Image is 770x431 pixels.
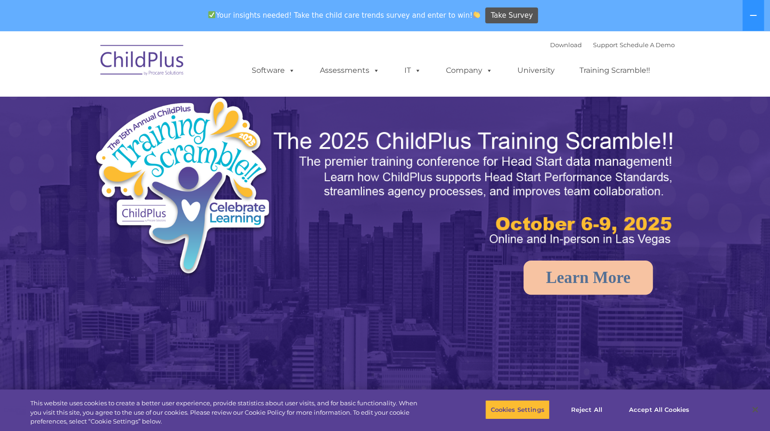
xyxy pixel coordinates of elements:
span: Phone number [130,100,170,107]
a: IT [395,61,431,80]
a: Learn More [523,261,653,295]
button: Reject All [558,400,616,419]
img: 👏 [473,11,480,18]
a: University [508,61,564,80]
a: Take Survey [485,7,538,24]
a: Support [593,41,618,49]
font: | [550,41,675,49]
img: ✅ [208,11,215,18]
span: Take Survey [491,7,533,24]
a: Assessments [311,61,389,80]
button: Accept All Cookies [624,400,694,419]
span: Your insights needed! Take the child care trends survey and enter to win! [205,6,484,24]
a: Company [437,61,502,80]
span: Last name [130,62,158,69]
a: Schedule A Demo [620,41,675,49]
a: Software [242,61,304,80]
button: Close [745,399,765,420]
button: Cookies Settings [485,400,549,419]
img: ChildPlus by Procare Solutions [96,38,189,85]
a: Training Scramble!! [570,61,659,80]
div: This website uses cookies to create a better user experience, provide statistics about user visit... [30,399,424,426]
a: Download [550,41,582,49]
